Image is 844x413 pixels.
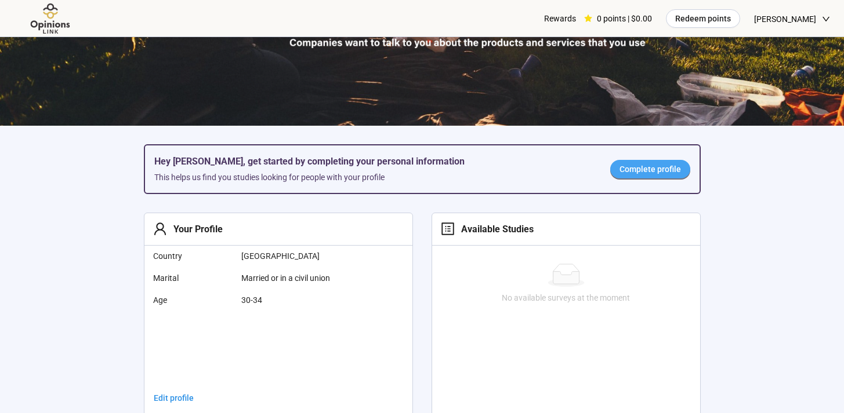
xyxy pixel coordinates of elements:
[144,389,203,407] a: Edit profile
[241,250,357,262] span: [GEOGRAPHIC_DATA]
[822,15,830,23] span: down
[584,14,592,23] span: star
[675,12,731,25] span: Redeem points
[241,272,357,284] span: Married or in a civil union
[437,291,696,304] div: No available surveys at the moment
[754,1,816,38] span: [PERSON_NAME]
[153,250,233,262] span: Country
[154,171,592,184] div: This helps us find you studies looking for people with your profile
[610,160,690,178] a: Complete profile
[154,392,194,404] span: Edit profile
[154,155,592,169] h5: Hey [PERSON_NAME], get started by completing your personal information
[153,272,233,284] span: Marital
[666,9,740,28] button: Redeem points
[153,294,233,306] span: Age
[455,222,534,236] div: Available Studies
[241,294,357,306] span: 30-34
[167,222,223,236] div: Your Profile
[153,222,167,236] span: user
[620,163,681,176] span: Complete profile
[441,222,455,236] span: profile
